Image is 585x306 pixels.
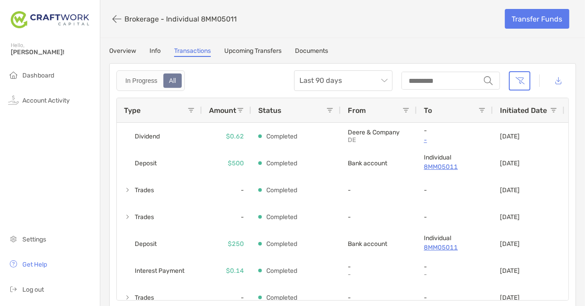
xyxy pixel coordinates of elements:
[348,106,366,115] span: From
[266,158,297,169] p: Completed
[266,292,297,303] p: Completed
[424,234,486,242] p: Individual
[500,186,520,194] p: [DATE]
[22,286,44,293] span: Log out
[266,131,297,142] p: Completed
[135,210,154,224] span: Trades
[424,294,486,302] p: -
[500,294,520,302] p: [DATE]
[8,95,19,105] img: activity icon
[424,134,486,146] a: -
[500,240,520,248] p: [DATE]
[266,211,297,223] p: Completed
[424,242,486,253] a: 8MM05011
[22,97,70,104] span: Account Activity
[135,290,154,305] span: Trades
[424,161,486,172] a: 8MM05011
[149,47,161,57] a: Info
[505,9,569,29] a: Transfer Funds
[348,213,410,221] p: -
[174,47,211,57] a: Transactions
[135,129,160,144] span: Dividend
[202,177,251,203] div: -
[295,47,328,57] a: Documents
[424,106,432,115] span: To
[509,71,530,91] button: Clear filters
[8,259,19,269] img: get-help icon
[348,186,410,194] p: -
[424,271,486,278] p: -
[8,69,19,80] img: household icon
[500,106,547,115] span: Initiated Date
[22,72,54,79] span: Dashboard
[266,265,297,276] p: Completed
[164,74,181,87] div: All
[500,213,520,221] p: [DATE]
[120,74,162,87] div: In Progress
[266,185,297,196] p: Completed
[135,156,157,171] span: Deposit
[135,183,154,198] span: Trades
[348,159,410,167] p: Bank account
[135,263,184,278] span: Interest Payment
[11,48,94,56] span: [PERSON_NAME]!
[226,265,244,276] p: $0.14
[224,47,282,57] a: Upcoming Transfers
[424,186,486,194] p: -
[226,131,244,142] p: $0.62
[299,71,387,91] span: Last 90 days
[11,4,89,36] img: Zoe Logo
[109,47,136,57] a: Overview
[8,233,19,244] img: settings icon
[228,238,244,250] p: $250
[266,238,297,250] p: Completed
[116,70,185,91] div: segmented control
[424,263,486,271] p: -
[500,133,520,140] p: [DATE]
[135,237,157,251] span: Deposit
[209,106,236,115] span: Amount
[348,294,410,302] p: -
[424,127,486,134] p: -
[348,129,410,136] p: Deere & Company
[124,15,237,23] p: Brokerage - Individual 8MM05011
[484,76,493,85] img: input icon
[348,263,410,271] p: -
[228,158,244,169] p: $500
[124,106,141,115] span: Type
[500,159,520,167] p: [DATE]
[348,136,410,144] p: DE
[424,213,486,221] p: -
[258,106,282,115] span: Status
[500,267,520,275] p: [DATE]
[424,154,486,161] p: Individual
[202,203,251,230] div: -
[8,284,19,294] img: logout icon
[348,240,410,248] p: Bank account
[22,236,46,243] span: Settings
[348,271,410,278] p: -
[22,261,47,268] span: Get Help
